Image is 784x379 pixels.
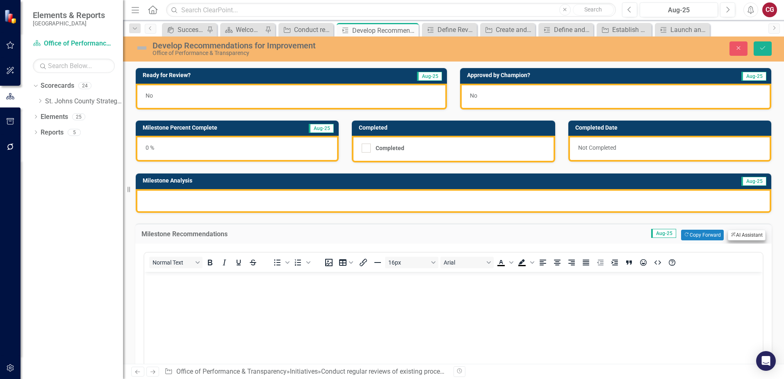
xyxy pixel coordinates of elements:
[164,25,205,35] a: Success Portal
[593,257,607,268] button: Decrease indent
[494,257,515,268] div: Text color Black
[599,25,650,35] a: Establish a "Technology Governance Committee" within the Office of Performance & Transparency
[176,368,287,375] a: Office of Performance & Transparency
[651,257,665,268] button: HTML Editor
[291,257,312,268] div: Numbered list
[728,230,766,240] button: AI Assistant
[741,72,766,81] span: Aug-25
[496,25,533,35] div: Create and implement an information technology modernization plan
[356,257,370,268] button: Insert/edit link
[146,92,153,99] span: No
[359,125,551,131] h3: Completed
[41,112,68,122] a: Elements
[178,25,205,35] div: Success Portal
[143,72,338,78] h3: Ready for Review?
[4,9,18,23] img: ClearPoint Strategy
[336,257,356,268] button: Table
[45,97,123,106] a: St. Johns County Strategic Plan
[68,129,81,136] div: 5
[515,257,536,268] div: Background color Black
[371,257,385,268] button: Horizontal line
[141,231,410,238] h3: Milestone Recommendations
[622,257,636,268] button: Blockquote
[657,25,708,35] a: Launch an Open Data Portal
[149,257,203,268] button: Block Normal Text
[322,257,336,268] button: Insert image
[579,257,593,268] button: Justify
[236,25,263,35] div: Welcome Page
[643,5,715,15] div: Aug-25
[665,257,679,268] button: Help
[135,41,148,55] img: Not Defined
[294,25,331,35] div: Conduct regular reviews of existing processes to identify inefficiencies or bottlenecks
[153,50,492,56] div: Office of Performance & Transparency
[536,257,550,268] button: Align left
[153,259,193,266] span: Normal Text
[608,257,622,268] button: Increase indent
[217,257,231,268] button: Italic
[352,25,417,36] div: Develop Recommendations for Improvement
[636,257,650,268] button: Emojis
[222,25,263,35] a: Welcome Page
[554,25,591,35] div: Define and document technology policies and procedures
[33,20,105,27] small: [GEOGRAPHIC_DATA]
[640,2,718,17] button: Aug-25
[568,136,771,162] div: Not Completed
[438,25,475,35] div: Define Review Objectives and Criteria
[651,229,676,238] span: Aug-25
[741,177,766,186] span: Aug-25
[164,367,447,377] div: » » »
[385,257,438,268] button: Font size 16px
[153,41,492,50] div: Develop Recommendations for Improvement
[290,368,318,375] a: Initiatives
[470,92,477,99] span: No
[309,124,334,133] span: Aug-25
[166,3,616,17] input: Search ClearPoint...
[41,128,64,137] a: Reports
[681,230,723,240] button: Copy Forward
[444,259,484,266] span: Arial
[388,259,428,266] span: 16px
[417,72,442,81] span: Aug-25
[575,125,767,131] h3: Completed Date
[670,25,708,35] div: Launch an Open Data Portal
[33,39,115,48] a: Office of Performance & Transparency
[540,25,591,35] a: Define and document technology policies and procedures
[143,178,554,184] h3: Milestone Analysis
[203,257,217,268] button: Bold
[440,257,494,268] button: Font Arial
[143,125,285,131] h3: Milestone Percent Complete
[573,4,614,16] button: Search
[270,257,291,268] div: Bullet list
[136,136,339,162] div: 0 %
[467,72,680,78] h3: Approved by Champion?
[33,10,105,20] span: Elements & Reports
[756,351,776,371] div: Open Intercom Messenger
[280,25,331,35] a: Conduct regular reviews of existing processes to identify inefficiencies or bottlenecks
[246,257,260,268] button: Strikethrough
[321,368,565,375] a: Conduct regular reviews of existing processes to identify inefficiencies or bottlenecks
[482,25,533,35] a: Create and implement an information technology modernization plan
[550,257,564,268] button: Align center
[72,113,85,120] div: 25
[584,6,602,13] span: Search
[612,25,650,35] div: Establish a "Technology Governance Committee" within the Office of Performance & Transparency
[565,257,579,268] button: Align right
[78,82,91,89] div: 24
[33,59,115,73] input: Search Below...
[762,2,777,17] button: CG
[232,257,246,268] button: Underline
[41,81,74,91] a: Scorecards
[424,25,475,35] a: Define Review Objectives and Criteria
